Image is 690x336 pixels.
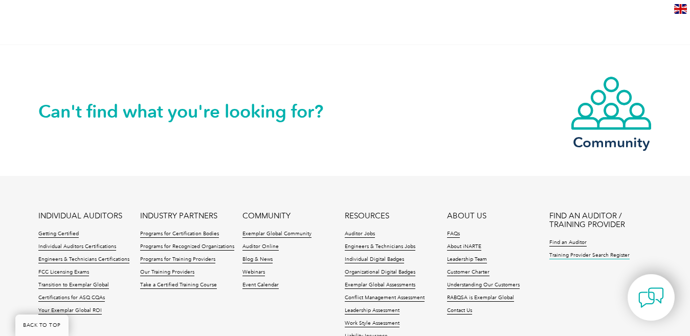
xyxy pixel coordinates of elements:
[447,282,520,289] a: Understanding Our Customers
[38,269,89,276] a: FCC Licensing Exams
[345,269,415,276] a: Organizational Digital Badges
[38,295,105,302] a: Certifications for ASQ CQAs
[140,256,215,263] a: Programs for Training Providers
[38,231,79,238] a: Getting Certified
[38,282,109,289] a: Transition to Exemplar Global
[447,269,489,276] a: Customer Charter
[345,212,389,220] a: RESOURCES
[345,295,425,302] a: Conflict Management Assessment
[345,256,404,263] a: Individual Digital Badges
[447,295,514,302] a: RABQSA is Exemplar Global
[447,231,460,238] a: FAQs
[570,136,652,149] h3: Community
[38,256,129,263] a: Engineers & Technicians Certifications
[140,282,217,289] a: Take a Certified Training Course
[549,239,587,247] a: Find an Auditor
[242,212,291,220] a: COMMUNITY
[549,252,630,259] a: Training Provider Search Register
[345,320,399,327] a: Work Style Assessment
[345,307,399,315] a: Leadership Assessment
[345,231,375,238] a: Auditor Jobs
[38,307,102,315] a: Your Exemplar Global ROI
[38,243,116,251] a: Individual Auditors Certifications
[447,256,487,263] a: Leadership Team
[345,243,415,251] a: Engineers & Technicians Jobs
[38,212,122,220] a: INDIVIDUAL AUDITORS
[570,76,652,149] a: Community
[570,76,652,131] img: icon-community.webp
[345,282,415,289] a: Exemplar Global Assessments
[447,243,481,251] a: About iNARTE
[674,4,687,14] img: en
[140,243,234,251] a: Programs for Recognized Organizations
[638,285,664,310] img: contact-chat.png
[140,231,219,238] a: Programs for Certification Bodies
[38,103,345,120] h2: Can't find what you're looking for?
[242,256,273,263] a: Blog & News
[242,231,311,238] a: Exemplar Global Community
[447,307,472,315] a: Contact Us
[549,212,652,229] a: FIND AN AUDITOR / TRAINING PROVIDER
[140,212,217,220] a: INDUSTRY PARTNERS
[242,282,279,289] a: Event Calendar
[242,269,265,276] a: Webinars
[140,269,194,276] a: Our Training Providers
[242,243,279,251] a: Auditor Online
[15,315,69,336] a: BACK TO TOP
[447,212,486,220] a: ABOUT US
